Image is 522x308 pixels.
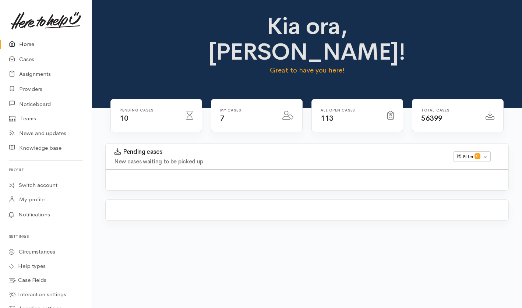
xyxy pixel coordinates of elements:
[9,165,83,175] h6: Profile
[114,148,445,156] h3: Pending cases
[114,159,445,165] h4: New cases waiting to be picked up
[321,108,378,112] h6: All Open cases
[454,151,491,162] button: Filter0
[120,114,128,123] span: 10
[9,231,83,241] h6: Settings
[475,153,480,159] span: 0
[120,108,177,112] h6: Pending cases
[220,108,274,112] h6: My cases
[421,114,442,123] span: 56399
[208,13,406,65] h1: Kia ora, [PERSON_NAME]!
[321,114,334,123] span: 113
[421,108,477,112] h6: Total cases
[208,65,406,75] p: Great to have you here!
[220,114,225,123] span: 7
